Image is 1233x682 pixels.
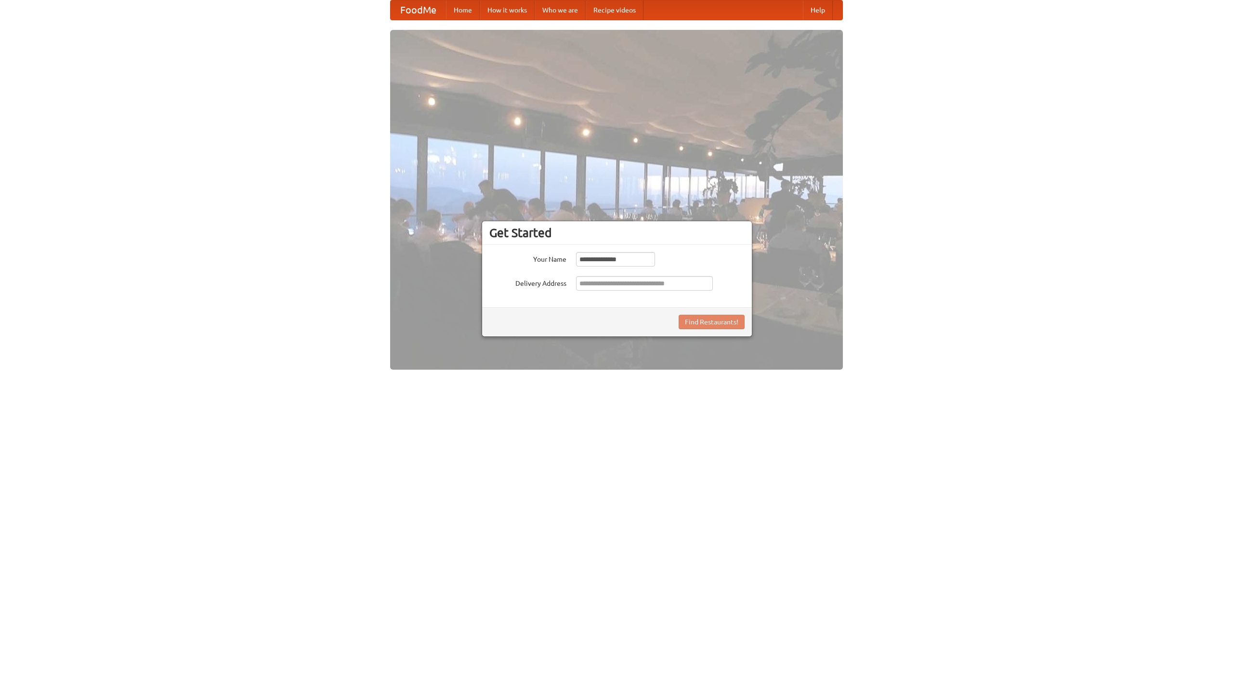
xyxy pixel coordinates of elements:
a: Who we are [535,0,586,20]
a: How it works [480,0,535,20]
a: Home [446,0,480,20]
a: Help [803,0,833,20]
label: Your Name [489,252,566,264]
button: Find Restaurants! [679,315,745,329]
a: Recipe videos [586,0,643,20]
label: Delivery Address [489,276,566,288]
h3: Get Started [489,226,745,240]
a: FoodMe [391,0,446,20]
